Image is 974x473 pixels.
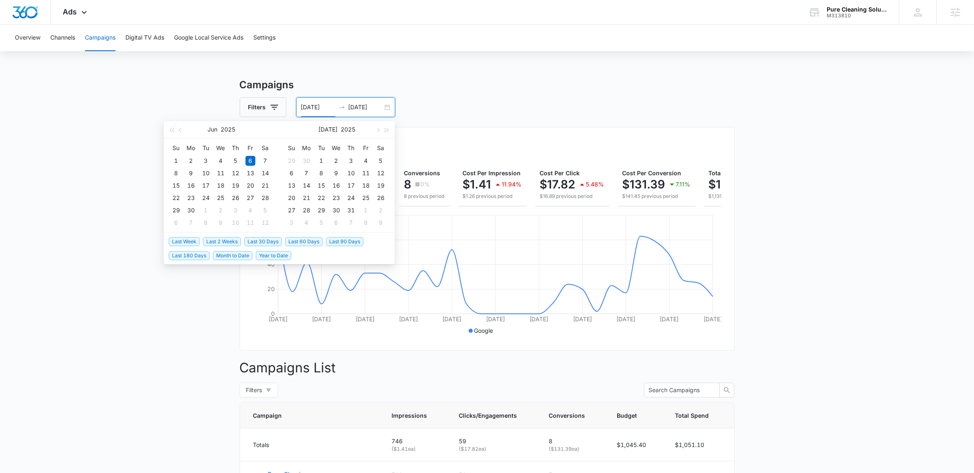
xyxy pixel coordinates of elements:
[203,237,241,246] span: Last 2 Weeks
[302,181,311,191] div: 14
[21,21,91,28] div: Domain: [DOMAIN_NAME]
[331,205,341,215] div: 30
[358,179,373,192] td: 2025-07-18
[169,251,210,260] span: Last 180 Days
[184,192,198,204] td: 2025-06-23
[260,156,270,166] div: 7
[260,218,270,228] div: 12
[171,193,181,203] div: 22
[617,440,656,449] p: $1,045.40
[316,156,326,166] div: 1
[201,205,211,215] div: 1
[231,193,241,203] div: 26
[474,326,493,335] p: Google
[198,192,213,204] td: 2025-06-24
[13,21,20,28] img: website_grey.svg
[344,179,358,192] td: 2025-07-17
[344,167,358,179] td: 2025-07-10
[201,181,211,191] div: 17
[373,204,388,216] td: 2025-08-02
[376,205,386,215] div: 2
[186,168,196,178] div: 9
[358,155,373,167] td: 2025-07-04
[184,216,198,229] td: 2025-07-07
[260,193,270,203] div: 28
[256,251,291,260] span: Year to Date
[302,193,311,203] div: 21
[231,205,241,215] div: 3
[316,193,326,203] div: 22
[169,141,184,155] th: Su
[358,141,373,155] th: Fr
[208,121,218,138] button: Jun
[243,204,258,216] td: 2025-07-04
[392,437,439,445] p: 746
[201,168,211,178] div: 10
[171,205,181,215] div: 29
[186,156,196,166] div: 2
[240,78,735,92] h3: Campaigns
[617,411,644,420] span: Budget
[331,193,341,203] div: 23
[299,167,314,179] td: 2025-07-07
[540,169,580,176] span: Cost Per Click
[213,179,228,192] td: 2025-06-18
[198,141,213,155] th: Tu
[720,387,734,393] span: search
[15,25,40,51] button: Overview
[329,155,344,167] td: 2025-07-02
[198,155,213,167] td: 2025-06-03
[827,6,887,13] div: account name
[284,192,299,204] td: 2025-07-20
[169,179,184,192] td: 2025-06-15
[258,204,273,216] td: 2025-07-05
[63,7,77,16] span: Ads
[314,155,329,167] td: 2025-07-01
[329,179,344,192] td: 2025-07-16
[299,179,314,192] td: 2025-07-14
[649,386,708,395] input: Search Campaigns
[284,155,299,167] td: 2025-06-29
[344,216,358,229] td: 2025-08-07
[623,169,682,176] span: Cost Per Conversion
[399,315,418,322] tspan: [DATE]
[331,156,341,166] div: 2
[198,179,213,192] td: 2025-06-17
[23,13,40,20] div: v 4.0.25
[302,205,311,215] div: 28
[287,205,297,215] div: 27
[271,310,275,317] tspan: 0
[169,216,184,229] td: 2025-07-06
[258,167,273,179] td: 2025-06-14
[676,181,691,187] p: 7.11%
[331,168,341,178] div: 9
[213,251,252,260] span: Month to Date
[228,204,243,216] td: 2025-07-03
[459,437,529,445] p: 59
[376,218,386,228] div: 9
[349,103,383,112] input: End date
[301,103,335,112] input: Start date
[346,193,356,203] div: 24
[299,141,314,155] th: Mo
[184,204,198,216] td: 2025-06-30
[358,204,373,216] td: 2025-08-01
[376,181,386,191] div: 19
[284,167,299,179] td: 2025-07-06
[540,193,604,200] p: $16.89 previous period
[50,25,75,51] button: Channels
[22,48,29,54] img: tab_domain_overview_orange.svg
[549,437,597,445] p: 8
[623,178,665,191] p: $131.39
[463,178,491,191] p: $1.41
[213,216,228,229] td: 2025-07-09
[329,141,344,155] th: We
[299,155,314,167] td: 2025-06-30
[184,141,198,155] th: Mo
[240,358,735,378] p: Campaigns List
[287,156,297,166] div: 29
[82,48,89,54] img: tab_keywords_by_traffic_grey.svg
[85,25,116,51] button: Campaigns
[245,193,255,203] div: 27
[258,179,273,192] td: 2025-06-21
